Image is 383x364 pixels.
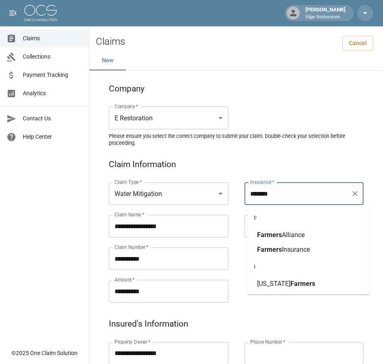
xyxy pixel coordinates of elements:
h5: Please ensure you select the correct company to submit your claim. Double-check your selection be... [109,133,364,146]
h2: Claims [96,36,125,48]
span: Farmers [290,280,315,288]
span: Claims [23,34,82,43]
span: Alliance [282,231,305,239]
label: Phone Number [250,338,285,345]
label: Claim Type [115,179,142,185]
span: Farmers [257,231,282,239]
div: I [247,257,370,277]
div: © 2025 One Claim Solution [11,349,78,357]
a: Cancel [342,36,373,51]
span: Contact Us [23,114,82,123]
label: Property Owner [115,338,151,345]
img: ocs-logo-white-transparent.png [24,5,57,21]
span: Analytics [23,89,82,98]
span: [US_STATE] [257,280,290,288]
label: Claim Name [115,211,144,218]
label: Amount [115,276,135,283]
span: Help Center [23,133,82,141]
span: Insurance [282,246,310,253]
div: E Restoration [109,107,228,129]
label: Company [115,103,138,110]
div: [PERSON_NAME] [302,6,349,20]
span: Payment Tracking [23,71,82,79]
div: dynamic tabs [89,51,383,70]
label: Claim Number [115,244,148,251]
span: Farmers [257,246,282,253]
button: Clear [349,188,361,199]
label: Insurance [250,179,274,185]
span: Collections [23,52,82,61]
p: Edge Restoration [305,14,346,21]
button: New [89,51,126,70]
div: F [247,208,370,228]
button: open drawer [5,5,21,21]
div: Water Mitigation [109,182,228,205]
